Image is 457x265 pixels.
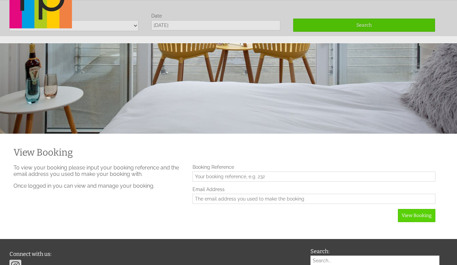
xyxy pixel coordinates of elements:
[14,164,184,177] p: To view your booking please input your booking reference and the email address you used to make y...
[193,187,435,192] label: Email Address
[193,171,435,182] input: Your booking reference, e.g. 232
[14,147,435,158] h1: View Booking
[9,251,302,257] h3: Connect with us:
[310,248,439,255] h3: Search:
[193,164,435,170] label: Booking Reference
[402,213,432,218] span: View Booking
[14,183,184,189] p: Once logged in you can view and manage your booking.
[398,209,435,222] button: View Booking
[193,194,435,204] input: The email address you used to make the booking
